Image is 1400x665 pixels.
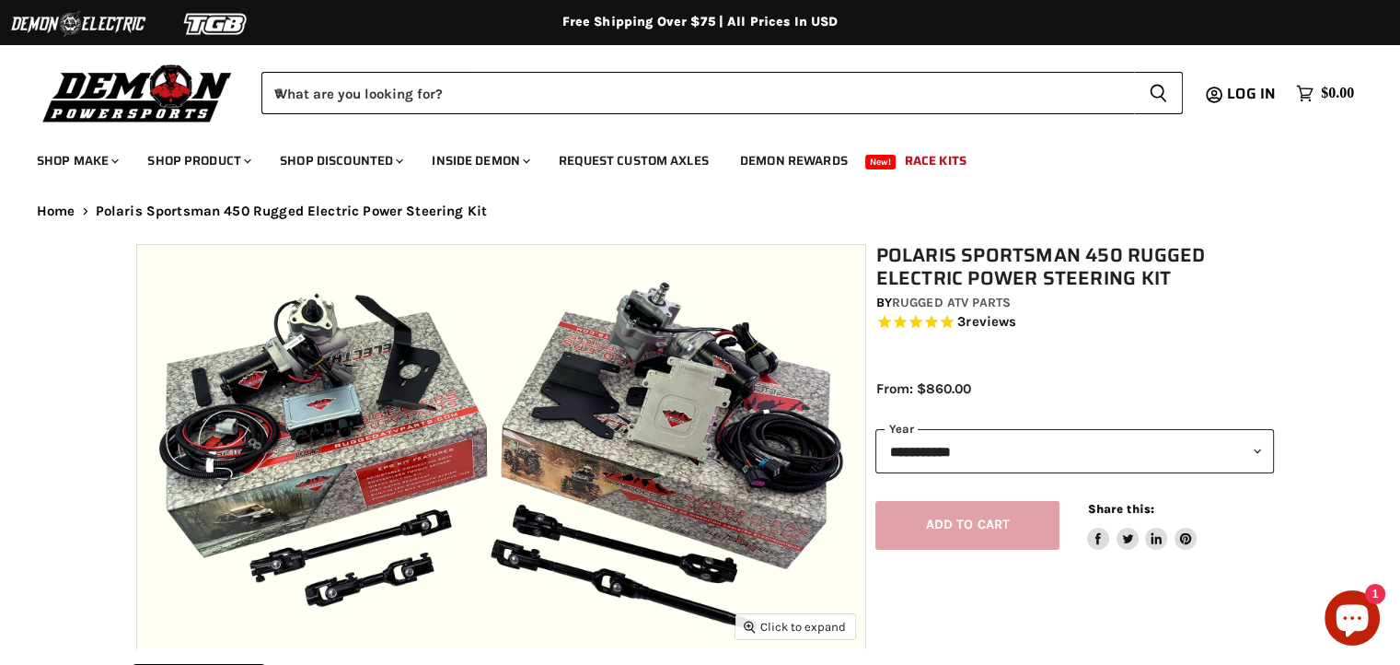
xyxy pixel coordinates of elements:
[137,245,865,649] img: IMAGE
[261,72,1134,114] input: When autocomplete results are available use up and down arrows to review and enter to select
[418,142,541,180] a: Inside Demon
[891,142,980,180] a: Race Kits
[744,620,846,634] span: Click to expand
[1321,85,1354,102] span: $0.00
[1319,590,1385,650] inbox-online-store-chat: Shopify online store chat
[1087,502,1153,516] span: Share this:
[726,142,862,180] a: Demon Rewards
[957,314,1016,331] span: 3 reviews
[23,134,1349,180] ul: Main menu
[875,380,970,397] span: From: $860.00
[37,204,75,219] a: Home
[865,155,897,169] span: New!
[875,244,1273,290] h1: Polaris Sportsman 450 Rugged Electric Power Steering Kit
[261,72,1183,114] form: Product
[545,142,723,180] a: Request Custom Axles
[1219,86,1287,102] a: Log in
[96,204,487,219] span: Polaris Sportsman 450 Rugged Electric Power Steering Kit
[892,295,1011,310] a: Rugged ATV Parts
[875,293,1273,313] div: by
[966,314,1016,331] span: reviews
[875,429,1273,474] select: year
[735,614,855,639] button: Click to expand
[133,142,262,180] a: Shop Product
[37,60,238,125] img: Demon Powersports
[9,6,147,41] img: Demon Electric Logo 2
[875,313,1273,332] span: Rated 5.0 out of 5 stars 3 reviews
[1287,80,1363,107] a: $0.00
[1227,82,1276,105] span: Log in
[1134,72,1183,114] button: Search
[23,142,130,180] a: Shop Make
[1087,501,1197,550] aside: Share this:
[147,6,285,41] img: TGB Logo 2
[266,142,414,180] a: Shop Discounted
